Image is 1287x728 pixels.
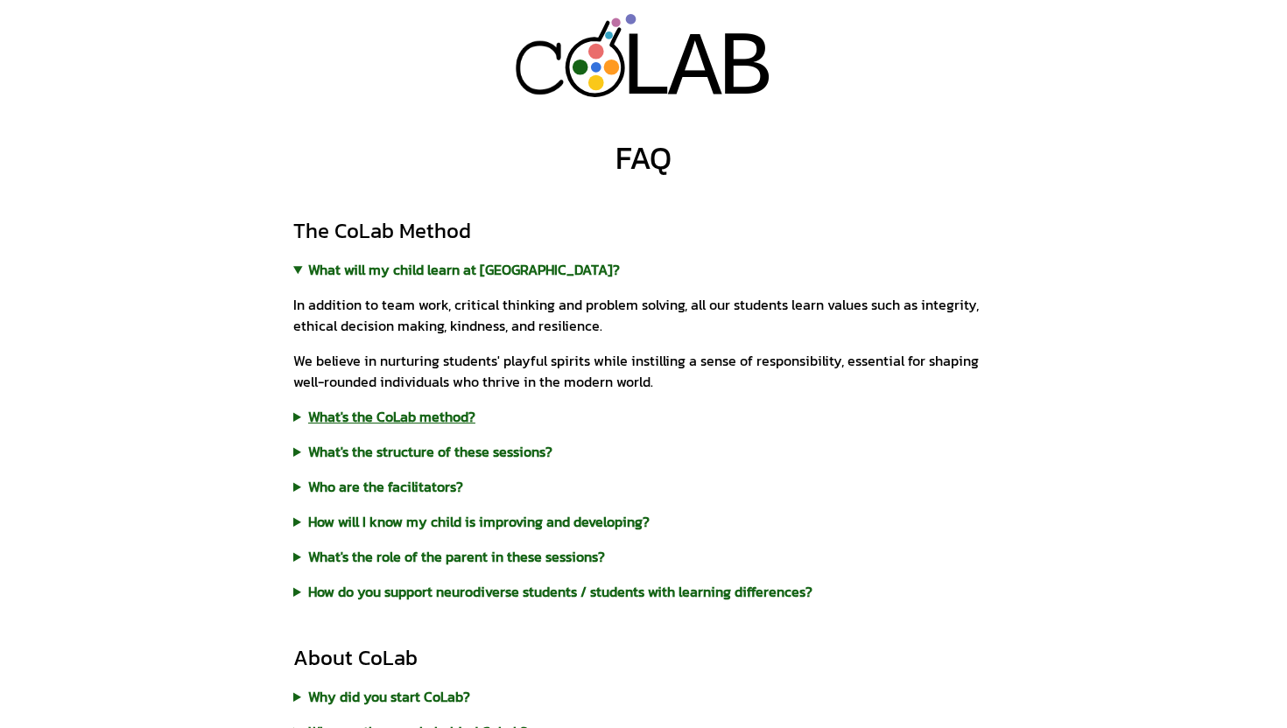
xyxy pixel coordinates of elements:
div: B [718,15,772,123]
summary: How will I know my child is improving and developing? [293,511,994,532]
div: L [619,15,673,123]
summary: What will my child learn at [GEOGRAPHIC_DATA]? [293,259,994,280]
summary: How do you support neurodiverse students / students with learning differences? [293,581,994,602]
a: LAB [473,14,814,98]
div: About CoLab [293,644,994,672]
p: In addition to team work, critical thinking and problem solving, all our students learn values su... [293,294,994,336]
summary: Why did you start CoLab? [293,686,994,707]
div: FAQ [615,140,672,175]
div: The CoLab Method [293,217,994,245]
summary: What's the CoLab method? [293,406,994,427]
summary: What's the structure of these sessions? [293,441,994,462]
div: A [668,15,722,123]
summary: Who are the facilitators? [293,476,994,497]
summary: What's the role of the parent in these sessions? [293,546,994,567]
p: We believe in nurturing students' playful spirits while instilling a sense of responsibility, ess... [293,350,994,392]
